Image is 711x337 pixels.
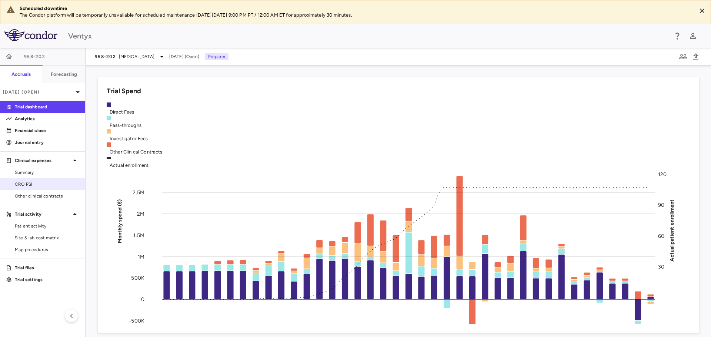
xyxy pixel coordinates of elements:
[24,54,45,60] span: 958-202
[15,104,79,110] p: Trial dashboard
[15,211,70,218] p: Trial activity
[129,318,144,324] tspan: -500K
[15,157,70,164] p: Clinical expenses
[3,89,73,95] p: [DATE] (Open)
[133,232,144,239] tspan: 1.5M
[95,54,116,60] span: 958-202
[15,264,79,271] p: Trial files
[20,12,691,18] p: The Condor platform will be temporarily unavailable for scheduled maintenance [DATE][DATE] 9:00 P...
[205,53,228,60] p: Preparer
[15,127,79,134] p: Financial close
[15,223,79,229] span: Patient activity
[68,30,668,41] div: Ventyx
[117,199,123,243] tspan: Monthly spend ($)
[15,193,79,199] span: Other clinical contracts
[110,162,690,169] div: Actual enrollment
[110,122,690,129] div: Pass-throughs
[15,169,79,176] span: Summary
[11,71,31,78] h6: Accruals
[658,264,664,270] tspan: 30
[110,135,690,142] div: Investigator Fees
[110,109,690,115] div: Direct Fees
[658,171,667,178] tspan: 120
[107,86,141,96] h6: Trial Spend
[15,181,79,188] span: CRO PSI
[669,199,675,262] tspan: Actual patient enrollment
[169,53,199,60] span: [DATE] (Open)
[141,296,144,303] tspan: 0
[697,5,708,16] button: Close
[15,139,79,146] p: Journal entry
[15,276,79,283] p: Trial settings
[51,71,77,78] h6: Forecasting
[138,254,144,260] tspan: 1M
[658,202,664,208] tspan: 90
[658,233,664,239] tspan: 60
[15,115,79,122] p: Analytics
[20,5,691,12] div: Scheduled downtime
[119,53,154,60] span: [MEDICAL_DATA]
[4,29,57,41] img: logo-full-SnFGN8VE.png
[131,275,144,281] tspan: 500K
[15,246,79,253] span: Map procedures
[15,235,79,241] span: Site & lab cost matrix
[110,149,690,155] div: Other Clinical Contracts
[137,211,144,217] tspan: 2M
[133,189,144,196] tspan: 2.5M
